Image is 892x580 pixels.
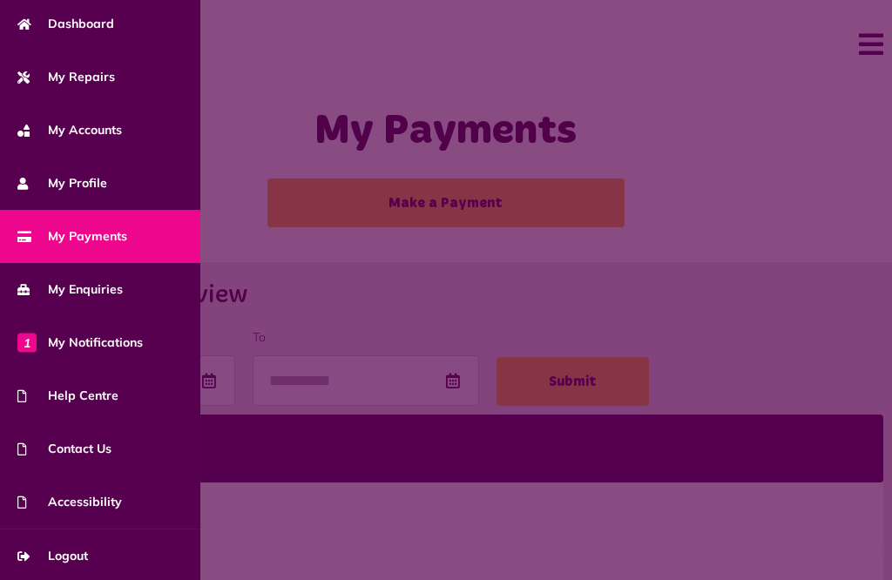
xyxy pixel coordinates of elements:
[17,121,122,139] span: My Accounts
[17,547,88,565] span: Logout
[17,333,37,352] span: 1
[17,227,127,246] span: My Payments
[17,174,107,192] span: My Profile
[17,493,122,511] span: Accessibility
[17,440,111,458] span: Contact Us
[17,15,114,33] span: Dashboard
[17,68,115,86] span: My Repairs
[17,387,118,405] span: Help Centre
[17,334,143,352] span: My Notifications
[17,280,123,299] span: My Enquiries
